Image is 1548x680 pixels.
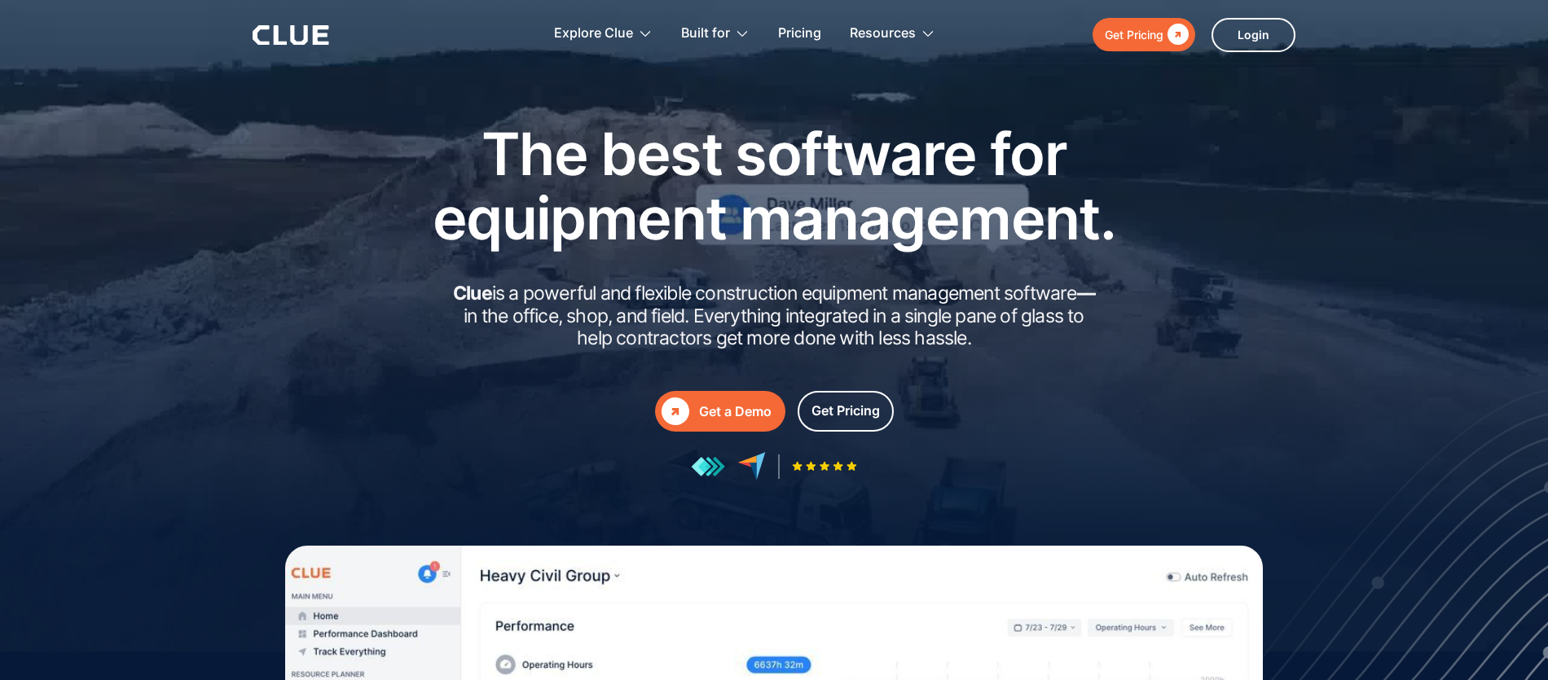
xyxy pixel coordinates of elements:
[850,8,916,59] div: Resources
[1105,24,1163,45] div: Get Pricing
[448,283,1100,350] h2: is a powerful and flexible construction equipment management software in the office, shop, and fi...
[811,401,880,421] div: Get Pricing
[407,121,1141,250] h1: The best software for equipment management.
[850,8,935,59] div: Resources
[1163,24,1189,45] div: 
[554,8,633,59] div: Explore Clue
[699,401,772,422] div: Get a Demo
[681,8,730,59] div: Built for
[681,8,750,59] div: Built for
[737,452,766,480] img: reviews at capterra
[554,8,653,59] div: Explore Clue
[691,456,725,477] img: reviews at getapp
[778,8,821,59] a: Pricing
[1093,18,1195,51] a: Get Pricing
[662,397,689,425] div: 
[453,282,492,305] strong: Clue
[1212,18,1295,52] a: Login
[655,391,785,432] a: Get a Demo
[798,391,894,432] a: Get Pricing
[792,461,857,472] img: Five-star rating icon
[1077,282,1095,305] strong: —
